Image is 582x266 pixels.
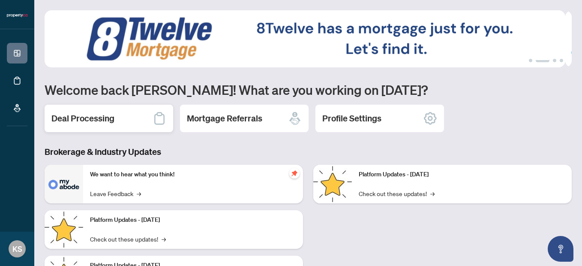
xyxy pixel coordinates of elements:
span: → [137,189,141,198]
button: 4 [560,59,563,62]
h3: Brokerage & Industry Updates [45,146,572,158]
span: pushpin [289,168,300,178]
h2: Deal Processing [51,112,114,124]
button: 3 [553,59,556,62]
a: Check out these updates!→ [359,189,435,198]
span: → [430,189,435,198]
p: Platform Updates - [DATE] [90,215,296,225]
p: Platform Updates - [DATE] [359,170,565,179]
h2: Profile Settings [322,112,381,124]
button: 1 [529,59,532,62]
span: KS [12,243,22,255]
a: Check out these updates!→ [90,234,166,244]
h2: Mortgage Referrals [187,112,262,124]
button: 2 [536,59,549,62]
h1: Welcome back [PERSON_NAME]! What are you working on [DATE]? [45,82,572,98]
img: Platform Updates - June 23, 2025 [313,165,352,203]
img: logo [7,13,27,18]
p: We want to hear what you think! [90,170,296,179]
img: Slide 1 [45,10,565,67]
img: Platform Updates - September 16, 2025 [45,210,83,249]
img: We want to hear what you think! [45,165,83,203]
span: → [162,234,166,244]
button: Open asap [548,236,573,262]
a: Leave Feedback→ [90,189,141,198]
